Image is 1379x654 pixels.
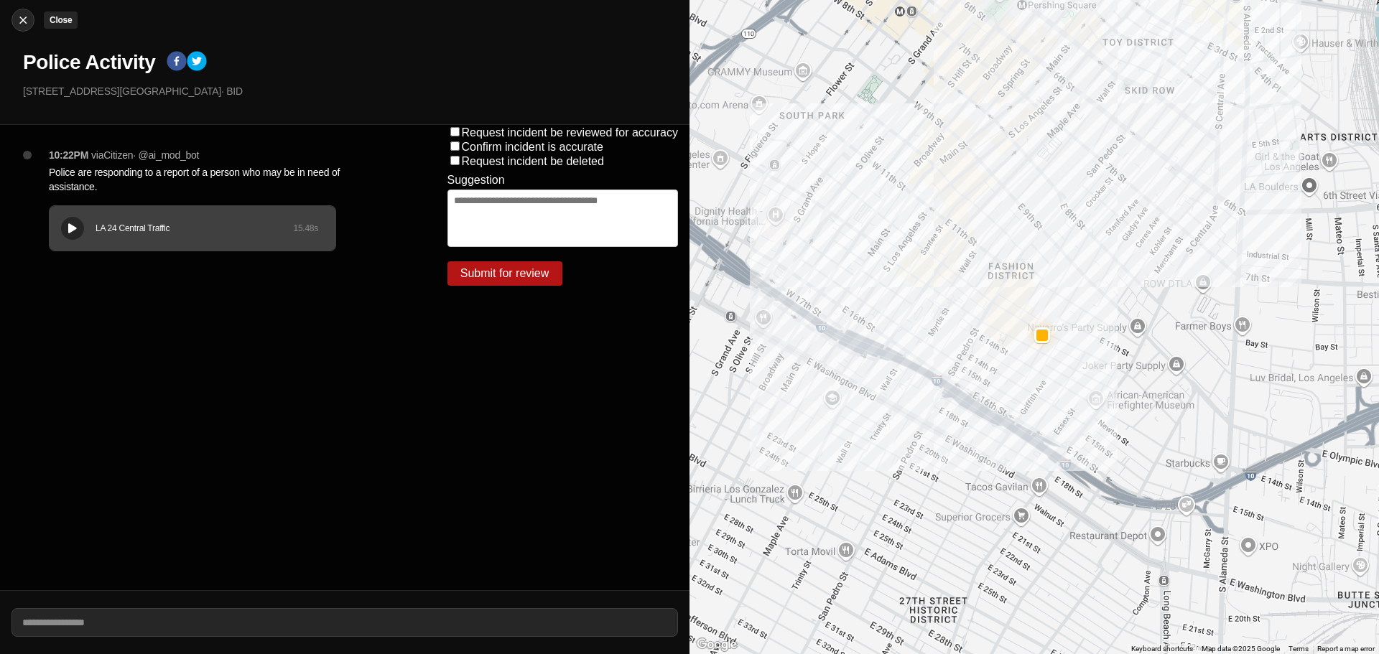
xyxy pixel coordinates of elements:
[462,155,604,167] label: Request incident be deleted
[693,635,740,654] img: Google
[693,635,740,654] a: Open this area in Google Maps (opens a new window)
[187,51,207,74] button: twitter
[49,165,390,194] p: Police are responding to a report of a person who may be in need of assistance.
[447,174,505,187] label: Suggestion
[462,126,679,139] label: Request incident be reviewed for accuracy
[23,50,155,75] h1: Police Activity
[16,13,30,27] img: cancel
[1131,644,1193,654] button: Keyboard shortcuts
[50,15,72,25] small: Close
[447,261,562,286] button: Submit for review
[167,51,187,74] button: facebook
[91,148,199,162] p: via Citizen · @ ai_mod_bot
[1317,645,1375,653] a: Report a map error
[11,9,34,32] button: cancelClose
[462,141,603,153] label: Confirm incident is accurate
[293,223,318,234] div: 15.48 s
[96,223,293,234] div: LA 24 Central Traffic
[1289,645,1309,653] a: Terms (opens in new tab)
[23,84,678,98] p: [STREET_ADDRESS][GEOGRAPHIC_DATA] · BID
[1202,645,1280,653] span: Map data ©2025 Google
[49,148,88,162] p: 10:22PM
